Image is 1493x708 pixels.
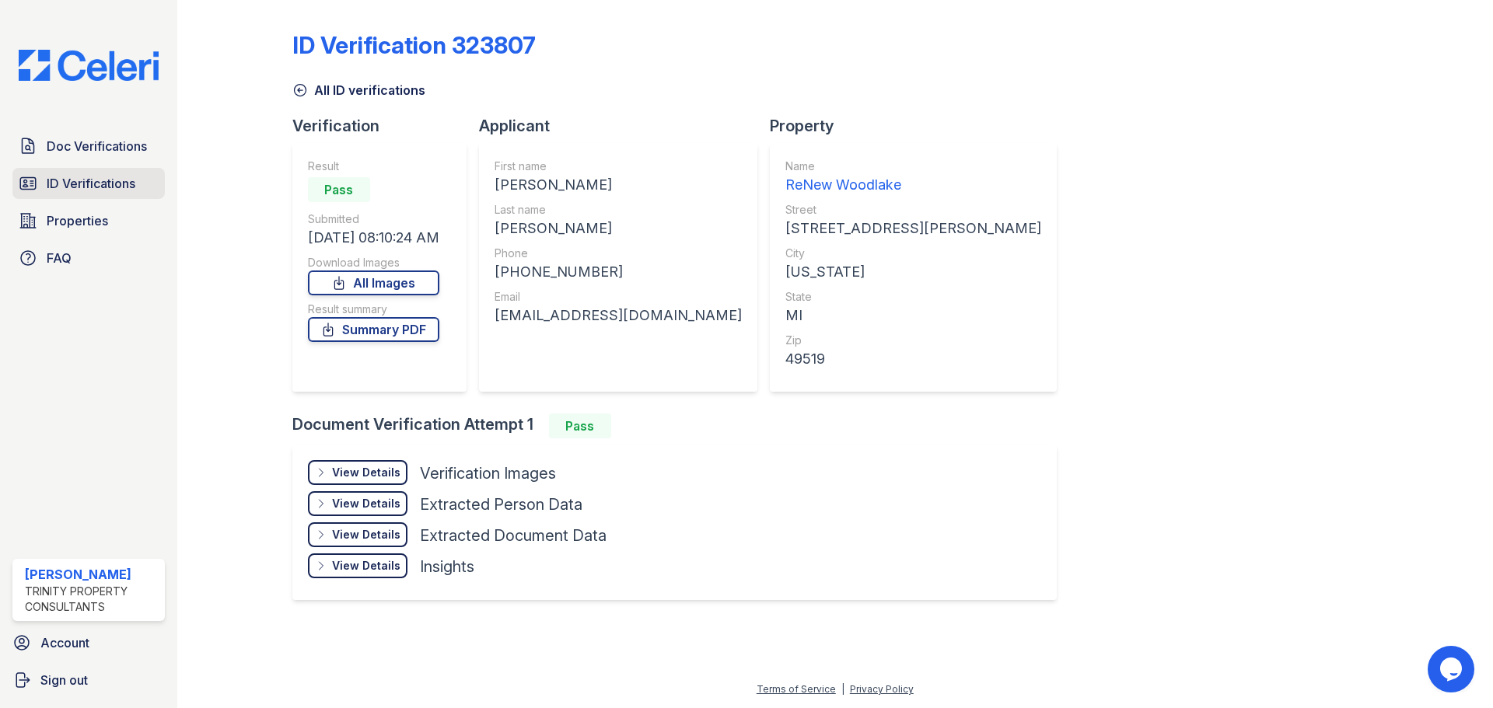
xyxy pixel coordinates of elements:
div: Last name [495,202,742,218]
div: [EMAIL_ADDRESS][DOMAIN_NAME] [495,305,742,326]
a: Properties [12,205,165,236]
div: [PHONE_NUMBER] [495,261,742,283]
div: Insights [420,556,474,577]
span: ID Verifications [47,174,135,193]
a: Name ReNew Woodlake [785,159,1041,196]
div: [US_STATE] [785,261,1041,283]
div: 49519 [785,348,1041,370]
div: View Details [332,465,400,480]
div: First name [495,159,742,174]
div: Submitted [308,211,439,227]
div: [PERSON_NAME] [495,174,742,196]
div: Pass [308,177,370,202]
div: Extracted Document Data [420,525,607,546]
a: Terms of Service [757,683,836,695]
span: Account [40,633,89,652]
div: | [841,683,844,695]
a: Privacy Policy [850,683,914,695]
img: CE_Logo_Blue-a8612792a0a2168367f1c8372b55b34899dd931a85d93a1a3d3e32e68fde9ad4.png [6,50,171,81]
div: Result summary [308,302,439,317]
div: Extracted Person Data [420,494,582,515]
div: Property [770,115,1069,137]
div: Email [495,289,742,305]
a: Sign out [6,664,171,696]
a: Account [6,627,171,658]
div: ReNew Woodlake [785,174,1041,196]
div: View Details [332,558,400,574]
span: Properties [47,211,108,230]
div: [DATE] 08:10:24 AM [308,227,439,249]
div: ID Verification 323807 [292,31,536,59]
div: Pass [549,413,611,438]
div: Phone [495,246,742,261]
div: Street [785,202,1041,218]
a: FAQ [12,242,165,274]
div: Trinity Property Consultants [25,584,159,615]
div: Result [308,159,439,174]
div: Download Images [308,255,439,270]
div: [PERSON_NAME] [495,218,742,239]
div: MI [785,305,1041,326]
span: FAQ [47,249,72,267]
a: All ID verifications [292,81,425,99]
div: View Details [332,527,400,542]
div: [STREET_ADDRESS][PERSON_NAME] [785,218,1041,239]
div: Verification Images [420,462,556,484]
a: Summary PDF [308,317,439,342]
div: Zip [785,333,1041,348]
div: Document Verification Attempt 1 [292,413,1069,438]
div: [PERSON_NAME] [25,565,159,584]
a: All Images [308,270,439,295]
a: Doc Verifications [12,131,165,162]
span: Sign out [40,671,88,689]
div: Verification [292,115,479,137]
div: Name [785,159,1041,174]
div: Applicant [479,115,770,137]
iframe: chat widget [1428,646,1477,692]
div: State [785,289,1041,305]
div: View Details [332,496,400,511]
a: ID Verifications [12,168,165,199]
span: Doc Verifications [47,137,147,155]
div: City [785,246,1041,261]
